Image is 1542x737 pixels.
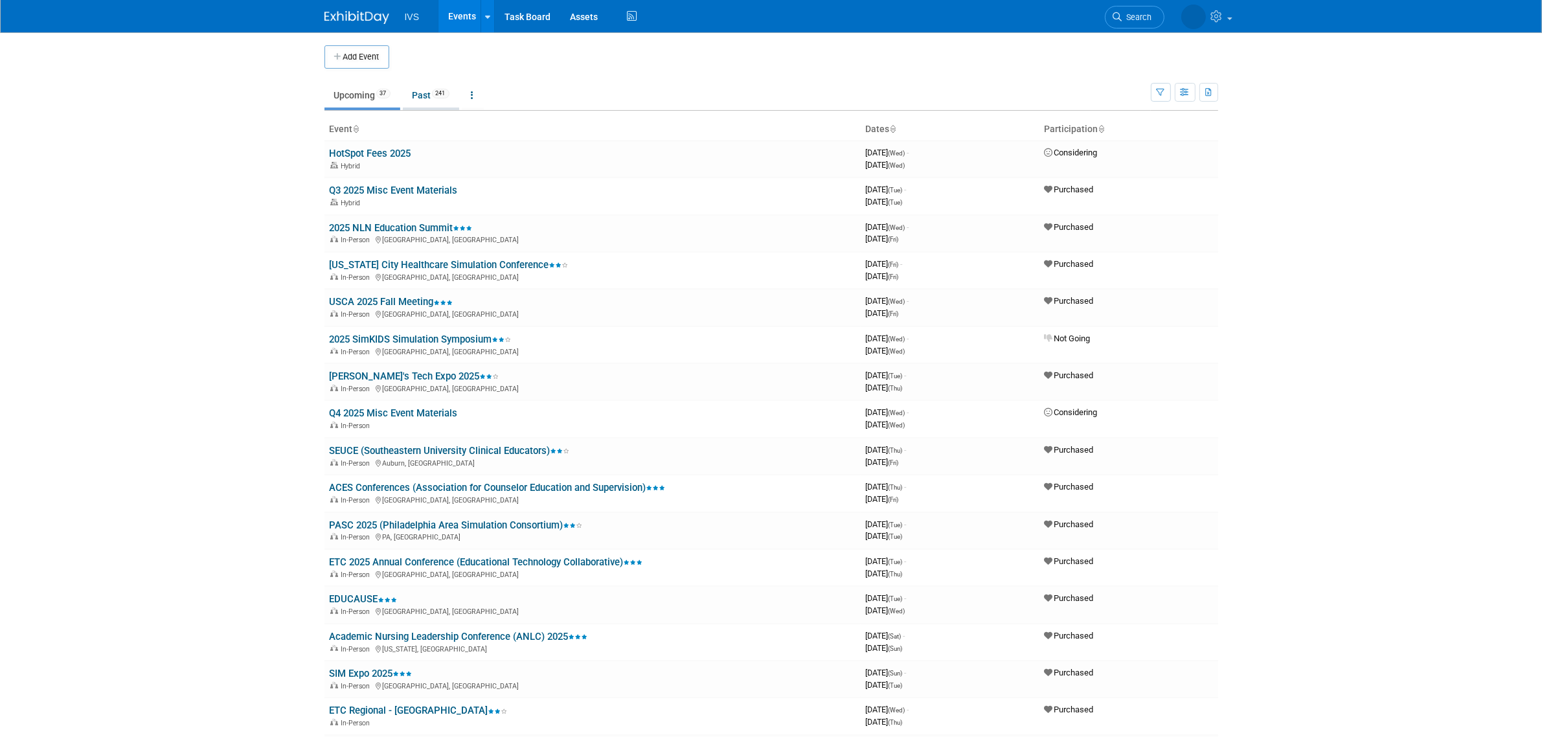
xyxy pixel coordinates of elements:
[1045,519,1094,529] span: Purchased
[889,521,903,528] span: (Tue)
[866,308,899,318] span: [DATE]
[889,273,899,280] span: (Fri)
[330,631,588,642] a: Academic Nursing Leadership Conference (ANLC) 2025
[1045,668,1094,677] span: Purchased
[889,298,905,305] span: (Wed)
[866,222,909,232] span: [DATE]
[1122,12,1152,22] span: Search
[907,407,909,417] span: -
[866,346,905,356] span: [DATE]
[330,496,338,503] img: In-Person Event
[1105,6,1164,28] a: Search
[330,593,398,605] a: EDUCAUSE
[903,631,905,641] span: -
[341,607,374,616] span: In-Person
[1045,705,1094,714] span: Purchased
[353,124,359,134] a: Sort by Event Name
[330,236,338,242] img: In-Person Event
[330,422,338,428] img: In-Person Event
[341,199,365,207] span: Hybrid
[330,296,453,308] a: USCA 2025 Fall Meeting
[330,185,458,196] a: Q3 2025 Misc Event Materials
[889,409,905,416] span: (Wed)
[341,348,374,356] span: In-Person
[330,407,458,419] a: Q4 2025 Misc Event Materials
[889,447,903,454] span: (Thu)
[330,457,856,468] div: Auburn, [GEOGRAPHIC_DATA]
[1045,593,1094,603] span: Purchased
[861,119,1039,141] th: Dates
[889,261,899,268] span: (Fri)
[905,185,907,194] span: -
[889,459,899,466] span: (Fri)
[866,556,907,566] span: [DATE]
[330,571,338,577] img: In-Person Event
[889,571,903,578] span: (Thu)
[330,645,338,652] img: In-Person Event
[330,682,338,688] img: In-Person Event
[889,224,905,231] span: (Wed)
[866,185,907,194] span: [DATE]
[324,45,389,69] button: Add Event
[866,383,903,392] span: [DATE]
[866,494,899,504] span: [DATE]
[330,668,413,679] a: SIM Expo 2025
[1045,407,1098,417] span: Considering
[889,558,903,565] span: (Tue)
[866,148,909,157] span: [DATE]
[1045,334,1091,343] span: Not Going
[889,199,903,206] span: (Tue)
[330,259,569,271] a: [US_STATE] City Healthcare Simulation Conference
[907,222,909,232] span: -
[330,346,856,356] div: [GEOGRAPHIC_DATA], [GEOGRAPHIC_DATA]
[890,124,896,134] a: Sort by Start Date
[889,682,903,689] span: (Tue)
[330,643,856,653] div: [US_STATE], [GEOGRAPHIC_DATA]
[866,197,903,207] span: [DATE]
[901,259,903,269] span: -
[889,162,905,169] span: (Wed)
[330,148,411,159] a: HotSpot Fees 2025
[866,334,909,343] span: [DATE]
[866,519,907,529] span: [DATE]
[889,385,903,392] span: (Thu)
[1045,445,1094,455] span: Purchased
[866,717,903,727] span: [DATE]
[866,482,907,492] span: [DATE]
[330,310,338,317] img: In-Person Event
[1045,556,1094,566] span: Purchased
[866,370,907,380] span: [DATE]
[376,89,391,98] span: 37
[341,719,374,727] span: In-Person
[330,222,473,234] a: 2025 NLN Education Summit
[866,593,907,603] span: [DATE]
[330,569,856,579] div: [GEOGRAPHIC_DATA], [GEOGRAPHIC_DATA]
[905,482,907,492] span: -
[889,187,903,194] span: (Tue)
[330,199,338,205] img: Hybrid Event
[866,407,909,417] span: [DATE]
[889,372,903,380] span: (Tue)
[907,148,909,157] span: -
[866,271,899,281] span: [DATE]
[330,383,856,393] div: [GEOGRAPHIC_DATA], [GEOGRAPHIC_DATA]
[866,668,907,677] span: [DATE]
[341,571,374,579] span: In-Person
[889,496,899,503] span: (Fri)
[889,335,905,343] span: (Wed)
[889,236,899,243] span: (Fri)
[330,705,508,716] a: ETC Regional - [GEOGRAPHIC_DATA]
[330,556,643,568] a: ETC 2025 Annual Conference (Educational Technology Collaborative)
[1045,259,1094,269] span: Purchased
[330,607,338,614] img: In-Person Event
[330,606,856,616] div: [GEOGRAPHIC_DATA], [GEOGRAPHIC_DATA]
[1045,222,1094,232] span: Purchased
[889,719,903,726] span: (Thu)
[1045,148,1098,157] span: Considering
[905,519,907,529] span: -
[1045,631,1094,641] span: Purchased
[405,12,420,22] span: IVS
[324,11,389,24] img: ExhibitDay
[889,484,903,491] span: (Thu)
[866,445,907,455] span: [DATE]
